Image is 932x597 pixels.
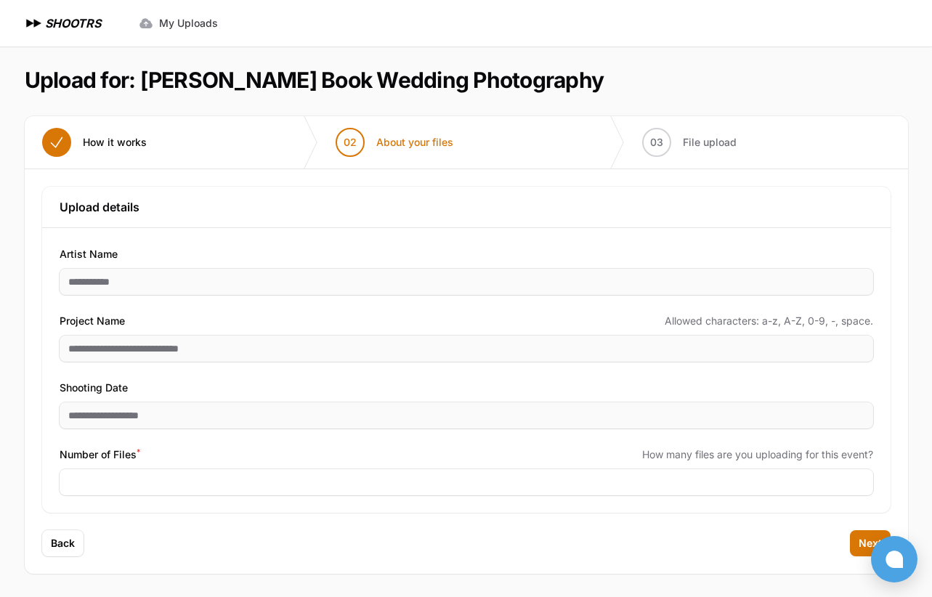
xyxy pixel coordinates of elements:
[83,135,147,150] span: How it works
[625,116,754,168] button: 03 File upload
[642,447,873,462] span: How many files are you uploading for this event?
[23,15,101,32] a: SHOOTRS SHOOTRS
[60,245,118,263] span: Artist Name
[683,135,737,150] span: File upload
[42,530,84,556] button: Back
[344,135,357,150] span: 02
[25,67,604,93] h1: Upload for: [PERSON_NAME] Book Wedding Photography
[376,135,453,150] span: About your files
[665,314,873,328] span: Allowed characters: a-z, A-Z, 0-9, -, space.
[45,15,101,32] h1: SHOOTRS
[859,536,882,551] span: Next
[25,116,164,168] button: How it works
[130,10,227,36] a: My Uploads
[51,536,75,551] span: Back
[871,536,917,582] button: Open chat window
[60,312,125,330] span: Project Name
[23,15,45,32] img: SHOOTRS
[650,135,663,150] span: 03
[60,198,873,216] h3: Upload details
[850,530,891,556] button: Next
[159,16,218,31] span: My Uploads
[60,446,140,463] span: Number of Files
[60,379,128,397] span: Shooting Date
[318,116,471,168] button: 02 About your files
